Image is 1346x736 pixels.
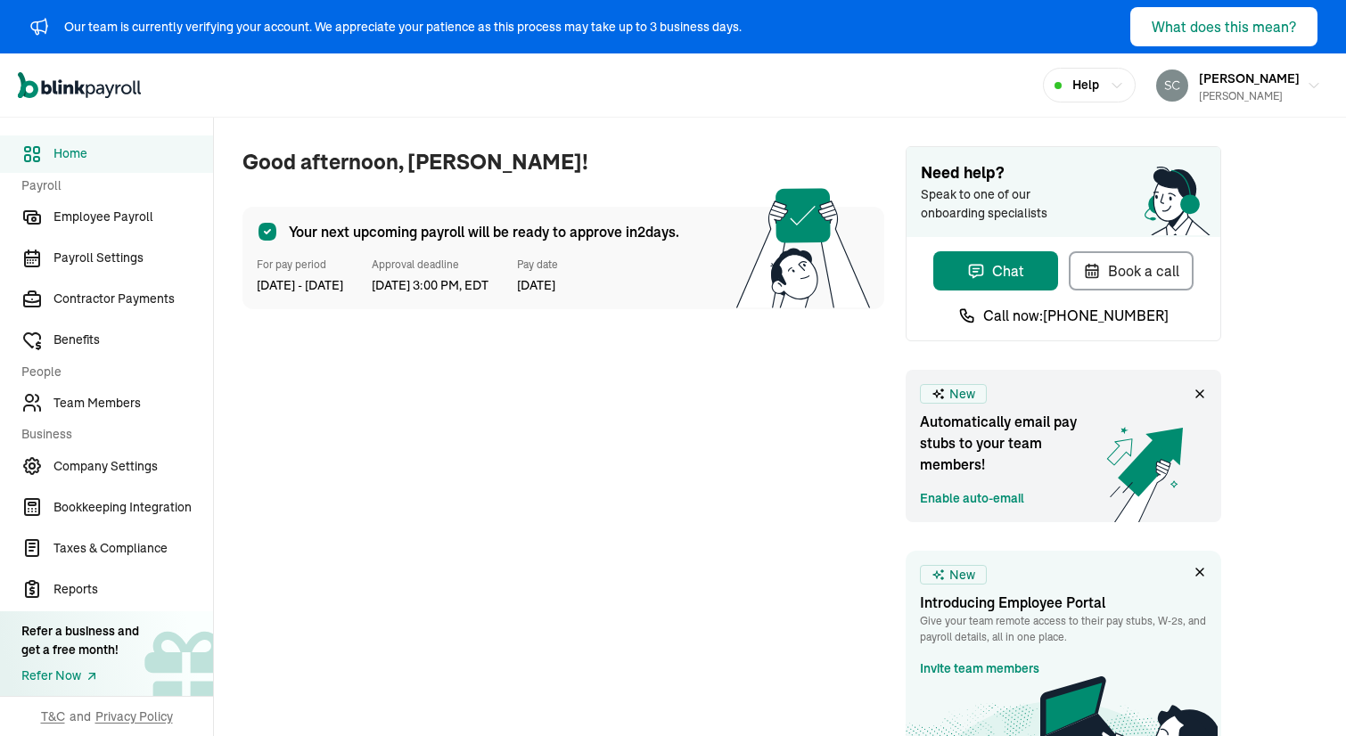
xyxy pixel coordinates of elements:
span: Automatically email pay stubs to your team members! [920,411,1098,475]
div: Chat [967,260,1024,282]
span: [DATE] - [DATE] [257,276,343,295]
span: Payroll Settings [53,249,213,267]
span: Home [53,144,213,163]
button: [PERSON_NAME][PERSON_NAME] [1149,63,1328,108]
div: What does this mean? [1152,16,1296,37]
button: What does this mean? [1130,7,1317,46]
iframe: Chat Widget [1049,544,1346,736]
span: [PERSON_NAME] [1199,70,1300,86]
span: For pay period [257,257,343,273]
div: [PERSON_NAME] [1199,88,1300,104]
span: Approval deadline [372,257,488,273]
span: Contractor Payments [53,290,213,308]
p: Give your team remote access to their pay stubs, W‑2s, and payroll details, all in one place. [920,613,1207,645]
nav: Global [18,60,141,111]
div: Book a call [1083,260,1179,282]
a: Enable auto-email [920,489,1024,508]
span: New [949,385,975,404]
span: [DATE] 3:00 PM, EDT [372,276,488,295]
a: Refer Now [21,666,139,685]
a: Invite team members [920,659,1039,678]
span: Business [21,425,202,444]
span: People [21,363,202,381]
button: Help [1043,68,1136,102]
span: Call now: [PHONE_NUMBER] [983,305,1169,326]
span: Company Settings [53,457,213,476]
span: Privacy Policy [95,707,173,725]
span: Benefits [53,331,213,349]
span: Good afternoon, [PERSON_NAME]! [242,146,884,178]
h3: Introducing Employee Portal [920,592,1207,613]
span: New [949,566,975,585]
span: Help [1072,76,1099,94]
span: T&C [41,707,65,725]
span: Bookkeeping Integration [53,498,213,517]
button: Book a call [1069,251,1194,290]
button: Chat [933,251,1058,290]
span: Payroll [21,176,202,195]
span: Team Members [53,394,213,413]
span: Taxes & Compliance [53,539,213,558]
span: Reports [53,580,213,599]
span: Your next upcoming payroll will be ready to approve in 2 days. [289,221,679,242]
span: Pay date [517,257,558,273]
span: Need help? [921,161,1206,185]
span: Employee Payroll [53,208,213,226]
span: Speak to one of our onboarding specialists [921,185,1072,223]
span: [DATE] [517,276,558,295]
div: Refer a business and get a free month! [21,622,139,659]
div: Our team is currently verifying your account. We appreciate your patience as this process may tak... [64,18,742,37]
